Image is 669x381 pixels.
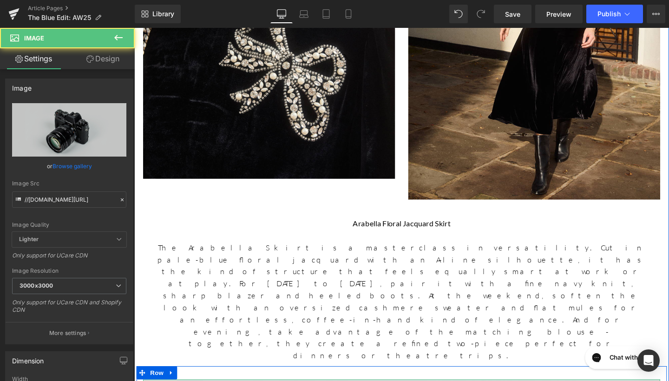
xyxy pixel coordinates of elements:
a: Article Pages [28,5,135,12]
div: Open Intercom Messenger [637,349,660,372]
a: Tablet [315,5,337,23]
span: Row [14,355,33,369]
p: More settings [49,329,86,337]
button: Redo [472,5,490,23]
b: Lighter [19,236,39,243]
span: Library [152,10,174,18]
span: Save [505,9,520,19]
a: New Library [135,5,181,23]
div: Image Quality [12,222,126,228]
button: More [647,5,665,23]
a: Desktop [270,5,293,23]
a: Preview [535,5,583,23]
a: Mobile [337,5,360,23]
span: Preview [546,9,571,19]
div: Dimension [12,352,44,365]
span: Image [24,34,44,42]
div: Image Src [12,180,126,187]
div: Image [12,79,32,92]
p: The Arabella Skirt is a masterclass in versatility. Cut in pale-blue floral jacquard with an A-li... [23,224,539,351]
div: Image Resolution [12,268,126,274]
div: Only support for UCare CDN [12,252,126,265]
input: Link [12,191,126,208]
b: 3000x3000 [20,282,53,289]
iframe: Gorgias live chat messenger [469,331,553,362]
button: Publish [586,5,643,23]
a: Expand / Collapse [33,355,45,369]
a: Laptop [293,5,315,23]
a: Design [69,48,137,69]
button: Undo [449,5,468,23]
strong: Arabella Floral Jacquard Skirt [230,200,333,210]
button: More settings [6,322,133,344]
span: The Blue Edit: AW25 [28,14,91,21]
div: or [12,161,126,171]
span: Publish [597,10,621,18]
a: Browse gallery [52,158,92,174]
div: Only support for UCare CDN and Shopify CDN [12,299,126,320]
